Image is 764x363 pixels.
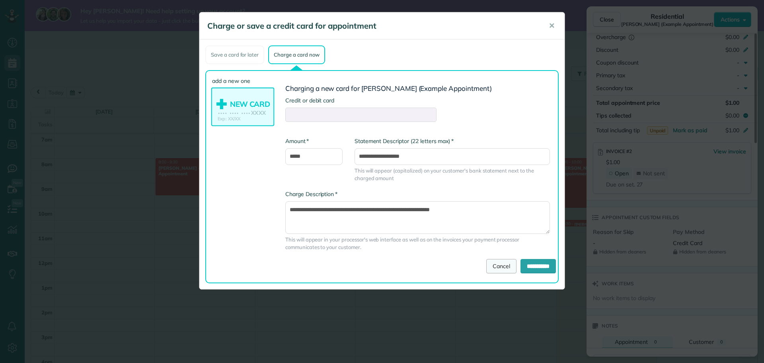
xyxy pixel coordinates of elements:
a: Cancel [486,259,516,273]
label: add a new one [212,77,273,85]
h3: Charging a new card for [PERSON_NAME] (Example Appointment) [285,85,550,92]
div: Charge a card now [268,45,325,64]
span: This will appear (capitalized) on your customer's bank statement next to the charged amount [355,167,550,182]
span: ✕ [549,21,555,30]
label: Statement Descriptor (22 letters max) [355,137,454,145]
span: This will appear in your processor's web interface as well as on the invoices your payment proces... [285,236,550,251]
h5: Charge or save a credit card for appointment [207,20,538,31]
label: Credit or debit card [285,96,550,104]
label: Charge Description [285,190,337,198]
iframe: Secure card payment input frame [289,111,433,118]
div: Save a card for later [205,45,264,64]
label: Amount [285,137,309,145]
